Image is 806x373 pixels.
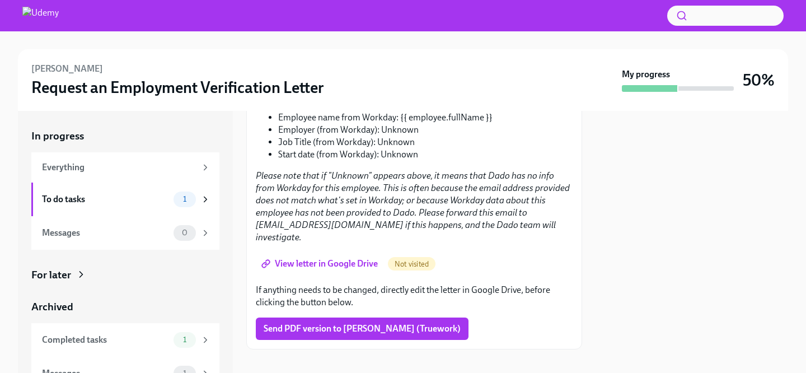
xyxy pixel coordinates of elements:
[31,268,71,282] div: For later
[622,68,670,81] strong: My progress
[31,323,219,357] a: Completed tasks1
[31,129,219,143] a: In progress
[42,334,169,346] div: Completed tasks
[31,77,324,97] h3: Request an Employment Verification Letter
[278,124,573,136] li: Employer (from Workday): Unknown
[743,70,775,90] h3: 50%
[31,152,219,183] a: Everything
[42,161,196,174] div: Everything
[256,318,468,340] button: Send PDF version to [PERSON_NAME] (Truework)
[278,111,573,124] li: Employee name from Workday: {{ employee.fullName }}
[256,284,573,309] p: If anything needs to be changed, directly edit the letter in Google Drive, before clicking the bu...
[264,323,461,334] span: Send PDF version to [PERSON_NAME] (Truework)
[278,148,573,161] li: Start date (from Workday): Unknown
[278,136,573,148] li: Job Title (from Workday): Unknown
[31,183,219,216] a: To do tasks1
[176,335,193,344] span: 1
[22,7,59,25] img: Udemy
[42,227,169,239] div: Messages
[42,193,169,206] div: To do tasks
[31,268,219,282] a: For later
[388,260,435,268] span: Not visited
[31,300,219,314] a: Archived
[31,216,219,250] a: Messages0
[31,63,103,75] h6: [PERSON_NAME]
[256,170,570,243] em: Please note that if "Unknown" appears above, it means that Dado has no info from Workday for this...
[175,229,194,237] span: 0
[176,195,193,203] span: 1
[256,253,386,275] a: View letter in Google Drive
[264,258,378,269] span: View letter in Google Drive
